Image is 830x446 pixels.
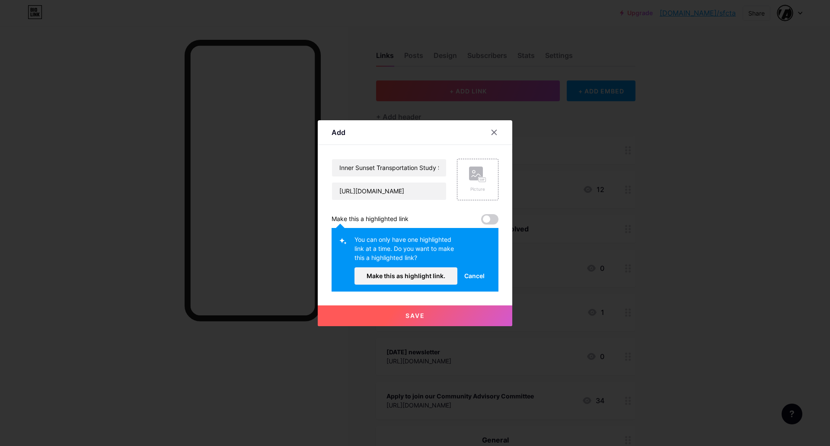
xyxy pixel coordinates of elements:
button: Cancel [457,267,492,285]
div: You can only have one highlighted link at a time. Do you want to make this a highlighted link? [354,235,457,267]
div: Add [332,127,345,138]
div: Picture [469,186,486,193]
input: Title [332,159,446,176]
input: URL [332,183,446,200]
span: Cancel [464,271,485,280]
span: Save [405,312,425,319]
div: Make this a highlighted link [332,214,409,225]
button: Save [318,305,512,326]
button: Make this as highlight link. [354,267,457,285]
span: Make this as highlight link. [367,272,445,279]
